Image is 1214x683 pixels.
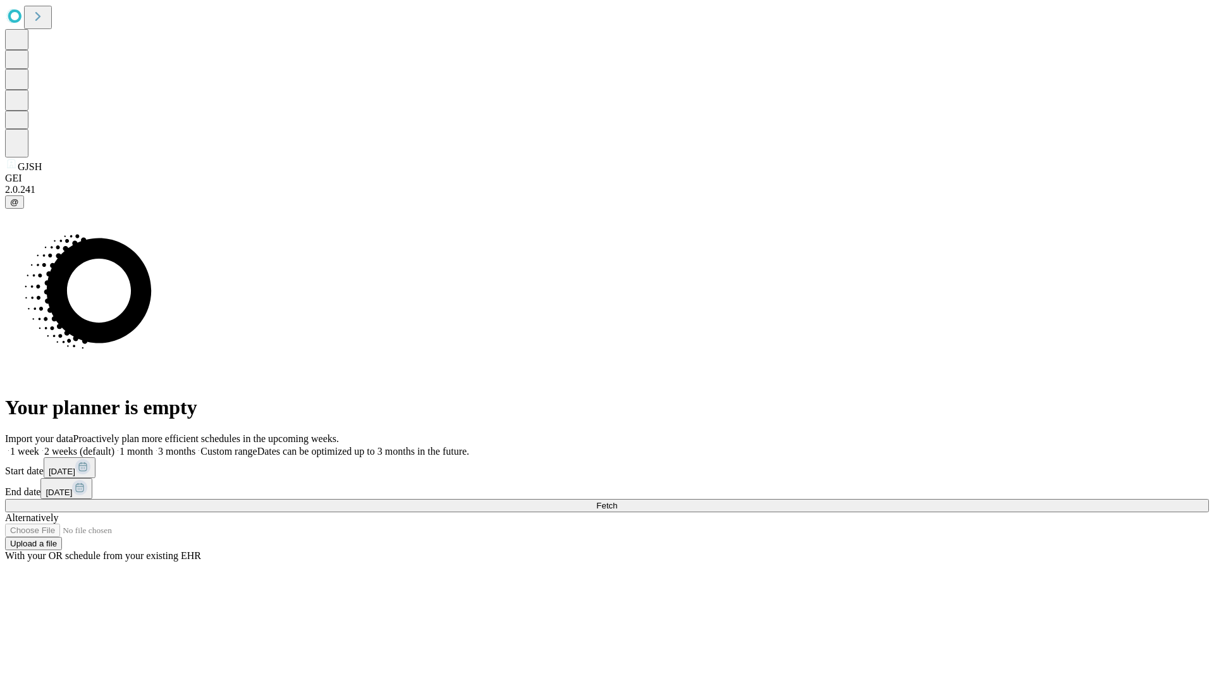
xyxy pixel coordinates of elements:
button: Upload a file [5,537,62,550]
span: Fetch [596,501,617,510]
h1: Your planner is empty [5,396,1209,419]
span: [DATE] [46,488,72,497]
div: End date [5,478,1209,499]
span: With your OR schedule from your existing EHR [5,550,201,561]
span: Alternatively [5,512,58,523]
button: Fetch [5,499,1209,512]
span: 1 month [120,446,153,457]
span: 1 week [10,446,39,457]
div: 2.0.241 [5,184,1209,195]
span: 2 weeks (default) [44,446,114,457]
span: @ [10,197,19,207]
span: Proactively plan more efficient schedules in the upcoming weeks. [73,433,339,444]
div: GEI [5,173,1209,184]
span: GJSH [18,161,42,172]
div: Start date [5,457,1209,478]
button: [DATE] [40,478,92,499]
button: [DATE] [44,457,95,478]
span: Dates can be optimized up to 3 months in the future. [257,446,469,457]
span: 3 months [158,446,195,457]
button: @ [5,195,24,209]
span: [DATE] [49,467,75,476]
span: Import your data [5,433,73,444]
span: Custom range [200,446,257,457]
